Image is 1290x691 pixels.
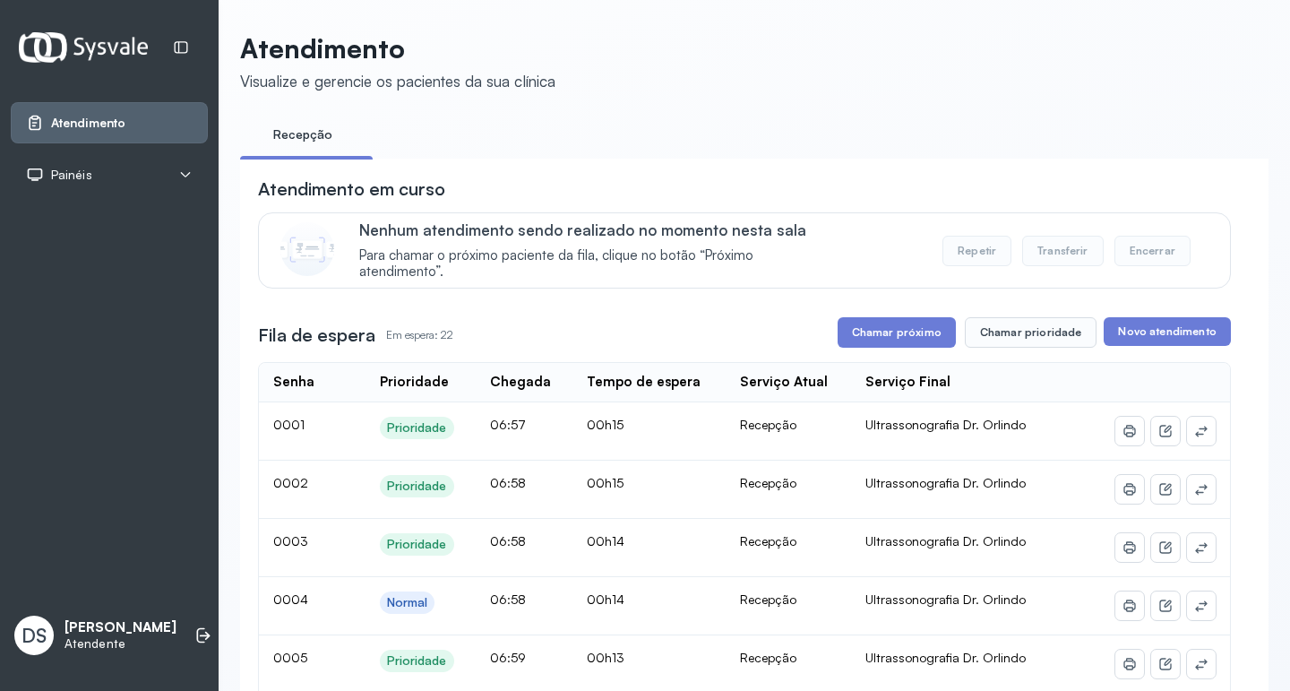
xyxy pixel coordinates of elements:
[587,475,623,490] span: 00h15
[273,650,307,665] span: 0005
[587,374,701,391] div: Tempo de espera
[740,475,837,491] div: Recepção
[942,236,1011,266] button: Repetir
[740,374,828,391] div: Serviço Atual
[64,636,176,652] p: Atendente
[258,177,445,202] h3: Atendimento em curso
[273,592,308,607] span: 0004
[19,32,148,62] img: Logotipo do estabelecimento
[273,417,305,432] span: 0001
[490,475,526,490] span: 06:58
[387,595,428,610] div: Normal
[280,222,334,276] img: Imagem de CalloutCard
[587,592,624,607] span: 00h14
[359,220,833,239] p: Nenhum atendimento sendo realizado no momento nesta sala
[865,417,1026,432] span: Ultrassonografia Dr. Orlindo
[865,650,1026,665] span: Ultrassonografia Dr. Orlindo
[587,650,624,665] span: 00h13
[1104,317,1230,346] button: Novo atendimento
[273,374,314,391] div: Senha
[387,420,447,436] div: Prioridade
[490,592,526,607] span: 06:58
[1114,236,1191,266] button: Encerrar
[740,533,837,549] div: Recepção
[380,374,449,391] div: Prioridade
[490,417,526,432] span: 06:57
[386,323,453,348] p: Em espera: 22
[965,317,1097,348] button: Chamar prioridade
[240,32,555,65] p: Atendimento
[490,650,526,665] span: 06:59
[587,533,624,548] span: 00h14
[51,168,92,183] span: Painéis
[273,475,308,490] span: 0002
[865,475,1026,490] span: Ultrassonografia Dr. Orlindo
[51,116,125,131] span: Atendimento
[64,619,176,636] p: [PERSON_NAME]
[838,317,956,348] button: Chamar próximo
[587,417,623,432] span: 00h15
[359,247,833,281] span: Para chamar o próximo paciente da fila, clique no botão “Próximo atendimento”.
[1022,236,1104,266] button: Transferir
[387,653,447,669] div: Prioridade
[26,114,193,132] a: Atendimento
[240,120,365,150] a: Recepção
[865,533,1026,548] span: Ultrassonografia Dr. Orlindo
[258,323,375,348] h3: Fila de espera
[865,592,1026,607] span: Ultrassonografia Dr. Orlindo
[740,417,837,433] div: Recepção
[490,533,526,548] span: 06:58
[240,72,555,91] div: Visualize e gerencie os pacientes da sua clínica
[740,650,837,666] div: Recepção
[387,479,447,494] div: Prioridade
[273,533,308,548] span: 0003
[490,374,551,391] div: Chegada
[740,592,837,608] div: Recepção
[387,537,447,552] div: Prioridade
[865,374,950,391] div: Serviço Final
